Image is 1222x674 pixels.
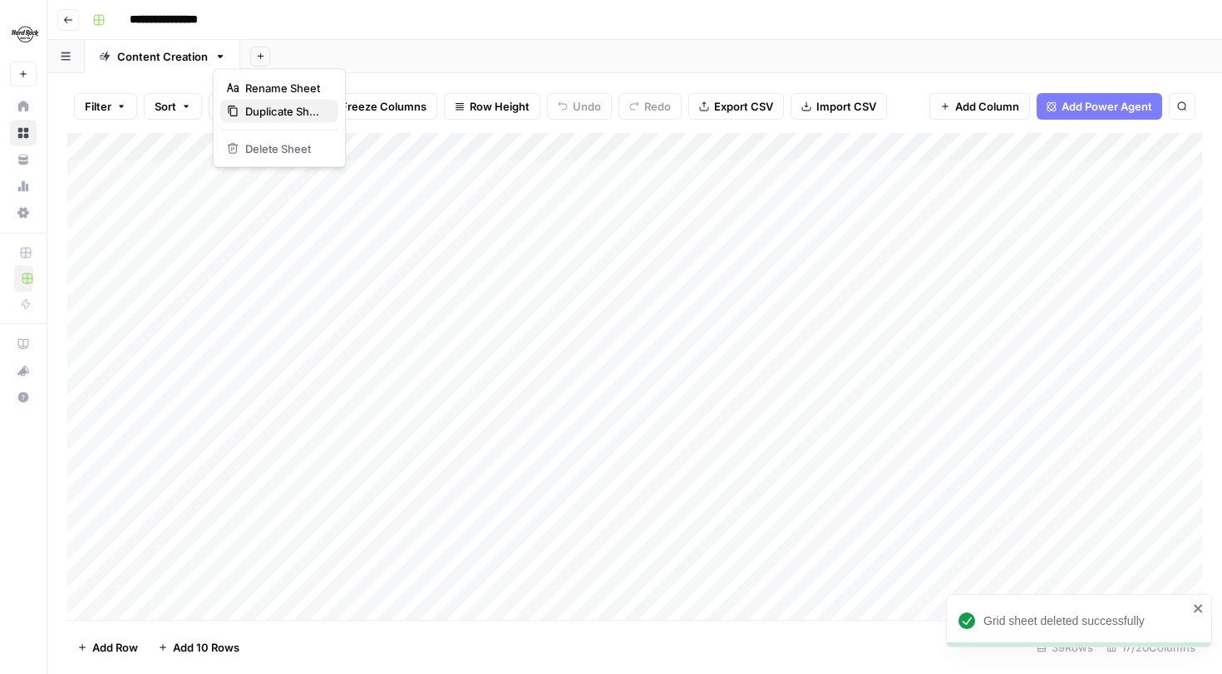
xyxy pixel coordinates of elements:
[209,93,308,120] button: 20 Columns
[10,13,37,55] button: Workspace: Hard Rock Digital
[10,331,37,357] a: AirOps Academy
[245,140,325,157] span: Delete Sheet
[155,98,176,115] span: Sort
[245,80,325,96] span: Rename Sheet
[1037,93,1162,120] button: Add Power Agent
[573,98,601,115] span: Undo
[470,98,530,115] span: Row Height
[983,613,1188,629] div: Grid sheet deleted successfully
[85,40,240,73] a: Content Creation
[85,98,111,115] span: Filter
[10,93,37,120] a: Home
[245,103,325,120] span: Duplicate Sheet
[714,98,773,115] span: Export CSV
[1193,602,1205,615] button: close
[955,98,1019,115] span: Add Column
[144,93,202,120] button: Sort
[791,93,887,120] button: Import CSV
[10,120,37,146] a: Browse
[816,98,876,115] span: Import CSV
[688,93,784,120] button: Export CSV
[148,634,249,661] button: Add 10 Rows
[10,19,40,49] img: Hard Rock Digital Logo
[92,639,138,656] span: Add Row
[67,634,148,661] button: Add Row
[10,173,37,199] a: Usage
[644,98,671,115] span: Redo
[618,93,682,120] button: Redo
[117,48,208,65] div: Content Creation
[10,199,37,226] a: Settings
[929,93,1030,120] button: Add Column
[315,93,437,120] button: Freeze Columns
[1062,98,1152,115] span: Add Power Agent
[10,357,37,384] button: What's new?
[1030,634,1100,661] div: 39 Rows
[10,384,37,411] button: Help + Support
[1100,634,1202,661] div: 17/20 Columns
[444,93,540,120] button: Row Height
[341,98,426,115] span: Freeze Columns
[11,358,36,383] div: What's new?
[10,146,37,173] a: Your Data
[74,93,137,120] button: Filter
[173,639,239,656] span: Add 10 Rows
[547,93,612,120] button: Undo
